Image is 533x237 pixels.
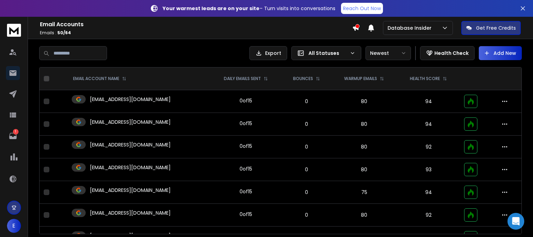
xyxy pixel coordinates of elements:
td: 80 [331,204,397,227]
p: [EMAIL_ADDRESS][DOMAIN_NAME] [90,209,171,216]
p: WARMUP EMAILS [344,76,377,81]
div: 0 of 15 [240,211,252,218]
div: 0 of 15 [240,165,252,172]
p: 0 [286,189,327,196]
button: Add New [479,46,522,60]
span: 50 / 64 [57,30,71,36]
img: logo [7,24,21,37]
td: 93 [397,158,460,181]
td: 92 [397,136,460,158]
p: 0 [286,98,327,105]
p: [EMAIL_ADDRESS][DOMAIN_NAME] [90,141,171,148]
div: 0 of 15 [240,188,252,195]
p: [EMAIL_ADDRESS][DOMAIN_NAME] [90,96,171,103]
button: Get Free Credits [461,21,521,35]
button: Export [249,46,287,60]
td: 94 [397,181,460,204]
p: Database Insider [388,24,434,31]
p: Get Free Credits [476,24,516,31]
button: E [7,219,21,233]
p: HEALTH SCORE [410,76,440,81]
p: [EMAIL_ADDRESS][DOMAIN_NAME] [90,118,171,125]
td: 94 [397,90,460,113]
p: DAILY EMAILS SENT [224,76,261,81]
div: 0 of 15 [240,97,252,104]
td: 75 [331,181,397,204]
p: BOUNCES [293,76,313,81]
button: Newest [365,46,411,60]
td: 80 [331,136,397,158]
div: EMAIL ACCOUNT NAME [73,76,126,81]
td: 80 [331,90,397,113]
div: 0 of 15 [240,120,252,127]
p: 0 [286,211,327,218]
p: 0 [286,143,327,150]
p: Reach Out Now [343,5,381,12]
button: Health Check [420,46,475,60]
div: Open Intercom Messenger [507,213,524,230]
h1: Email Accounts [40,20,352,29]
strong: Your warmest leads are on your site [163,5,260,12]
p: Health Check [434,50,469,57]
a: Reach Out Now [341,3,383,14]
td: 94 [397,113,460,136]
div: 0 of 15 [240,143,252,150]
td: 80 [331,158,397,181]
p: 0 [286,121,327,128]
p: [EMAIL_ADDRESS][DOMAIN_NAME] [90,164,171,171]
td: 92 [397,204,460,227]
p: [EMAIL_ADDRESS][DOMAIN_NAME] [90,187,171,194]
p: All Statuses [308,50,347,57]
td: 80 [331,113,397,136]
p: 0 [286,166,327,173]
a: 1 [6,129,20,143]
p: Emails : [40,30,352,36]
p: – Turn visits into conversations [163,5,335,12]
p: 1 [13,129,19,135]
